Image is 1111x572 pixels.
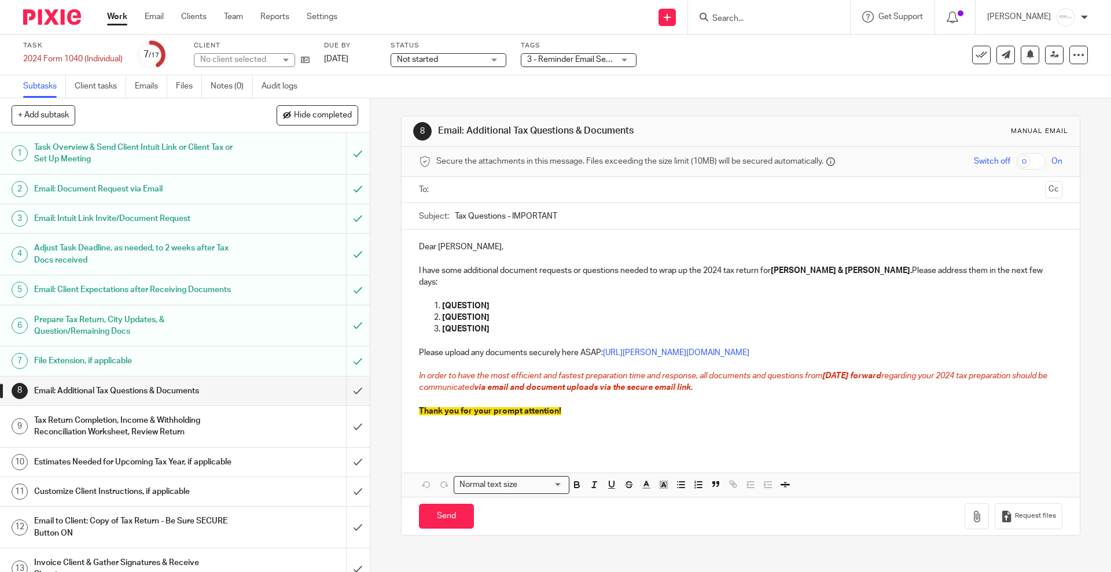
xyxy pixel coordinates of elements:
[12,318,28,334] div: 6
[12,211,28,227] div: 3
[144,48,159,61] div: 7
[34,453,234,471] h1: Estimates Needed for Upcoming Tax Year, if applicable
[12,353,28,369] div: 7
[527,56,658,64] span: 3 - Reminder Email Sent to Client + 3
[262,75,306,98] a: Audit logs
[149,52,159,58] small: /17
[194,41,310,50] label: Client
[419,184,432,195] label: To:
[75,75,126,98] a: Client tasks
[34,210,234,227] h1: Email: Intuit Link Invite/Document Request
[211,75,253,98] a: Notes (0)
[1045,181,1062,198] button: Cc
[436,156,823,167] span: Secure the attachments in this message. Files exceeding the size limit (10MB) will be secured aut...
[12,519,28,536] div: 12
[34,382,234,400] h1: Email: Additional Tax Questions & Documents
[12,282,28,298] div: 5
[1057,8,1075,27] img: _Logo.png
[391,41,506,50] label: Status
[176,75,202,98] a: Files
[711,14,815,24] input: Search
[12,484,28,500] div: 11
[397,56,438,64] span: Not started
[419,504,474,529] input: Send
[442,325,490,333] strong: [QUESTION]
[419,347,1062,359] p: Please upload any documents securely here ASAP:
[771,267,912,275] strong: [PERSON_NAME] & [PERSON_NAME].
[521,41,637,50] label: Tags
[200,54,275,65] div: No client selected
[413,122,432,141] div: 8
[442,313,490,322] strong: [QUESTION]
[324,55,348,63] span: [DATE]
[324,41,376,50] label: Due by
[23,75,66,98] a: Subtasks
[1015,511,1056,521] span: Request files
[12,145,28,161] div: 1
[34,352,234,370] h1: File Extension, if applicable
[12,181,28,197] div: 2
[12,454,28,470] div: 10
[419,211,449,222] label: Subject:
[521,479,562,491] input: Search for option
[260,11,289,23] a: Reports
[419,241,1062,253] p: Dear [PERSON_NAME],
[277,105,358,125] button: Hide completed
[107,11,127,23] a: Work
[878,13,923,21] span: Get Support
[419,407,561,415] span: Thank you for your prompt attention!
[23,53,123,65] div: 2024 Form 1040 (Individual)
[12,383,28,399] div: 8
[438,125,766,137] h1: Email: Additional Tax Questions & Documents
[454,476,569,494] div: Search for option
[34,180,234,198] h1: Email: Document Request via Email
[34,512,234,542] h1: Email to Client: Copy of Tax Return - Be Sure SECURE Button ON
[34,483,234,500] h1: Customize Client Instructions, if applicable
[603,349,749,357] a: [URL][PERSON_NAME][DOMAIN_NAME]
[474,383,693,392] span: via email and document uploads via the secure email link.
[12,418,28,434] div: 9
[23,9,81,25] img: Pixie
[135,75,167,98] a: Emails
[457,479,520,491] span: Normal text size
[12,246,28,263] div: 4
[822,372,881,380] span: [DATE] forward
[307,11,337,23] a: Settings
[12,105,75,125] button: + Add subtask
[224,11,243,23] a: Team
[1051,156,1062,167] span: On
[419,372,822,380] span: In order to have the most efficient and fastest preparation time and response, all documents and ...
[974,156,1010,167] span: Switch off
[23,41,123,50] label: Task
[442,302,490,310] strong: [QUESTION]
[294,111,352,120] span: Hide completed
[419,265,1062,289] p: I have some additional document requests or questions needed to wrap up the 2024 tax return for P...
[34,311,234,341] h1: Prepare Tax Return, City Updates, & Question/Remaining Docs
[34,412,234,441] h1: Tax Return Completion, Income & Withholding Reconciliation Worksheet, Review Return
[995,503,1062,529] button: Request files
[34,281,234,298] h1: Email: Client Expectations after Receiving Documents
[145,11,164,23] a: Email
[34,239,234,269] h1: Adjust Task Deadline, as needed, to 2 weeks after Tax Docs received
[34,139,234,168] h1: Task Overview & Send Client Intuit Link or Client Tax or Set Up Meeting
[1011,127,1068,136] div: Manual email
[181,11,207,23] a: Clients
[987,11,1051,23] p: [PERSON_NAME]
